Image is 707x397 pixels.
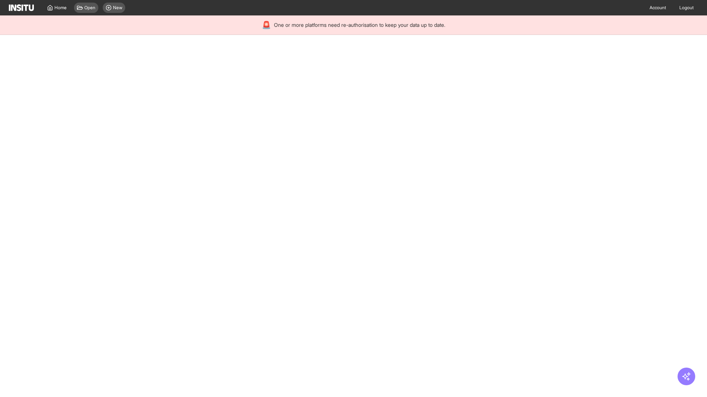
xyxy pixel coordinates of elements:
[84,5,95,11] span: Open
[9,4,34,11] img: Logo
[262,20,271,30] div: 🚨
[113,5,122,11] span: New
[274,21,445,29] span: One or more platforms need re-authorisation to keep your data up to date.
[54,5,67,11] span: Home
